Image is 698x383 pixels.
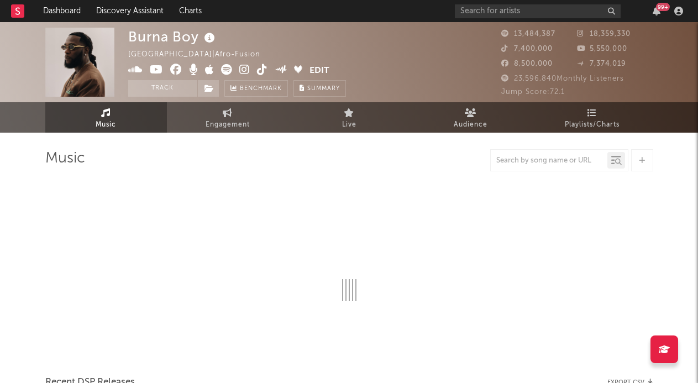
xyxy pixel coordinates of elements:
[224,80,288,97] a: Benchmark
[501,30,555,38] span: 13,484,387
[410,102,532,133] a: Audience
[491,156,607,165] input: Search by song name or URL
[577,30,631,38] span: 18,359,330
[532,102,653,133] a: Playlists/Charts
[96,118,116,132] span: Music
[128,28,218,46] div: Burna Boy
[501,75,624,82] span: 23,596,840 Monthly Listeners
[45,102,167,133] a: Music
[128,48,273,61] div: [GEOGRAPHIC_DATA] | Afro-fusion
[501,88,565,96] span: Jump Score: 72.1
[455,4,621,18] input: Search for artists
[656,3,670,11] div: 99 +
[128,80,197,97] button: Track
[342,118,356,132] span: Live
[288,102,410,133] a: Live
[167,102,288,133] a: Engagement
[293,80,346,97] button: Summary
[309,64,329,78] button: Edit
[206,118,250,132] span: Engagement
[565,118,620,132] span: Playlists/Charts
[653,7,660,15] button: 99+
[577,60,626,67] span: 7,374,019
[577,45,627,53] span: 5,550,000
[501,60,553,67] span: 8,500,000
[501,45,553,53] span: 7,400,000
[454,118,487,132] span: Audience
[240,82,282,96] span: Benchmark
[307,86,340,92] span: Summary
